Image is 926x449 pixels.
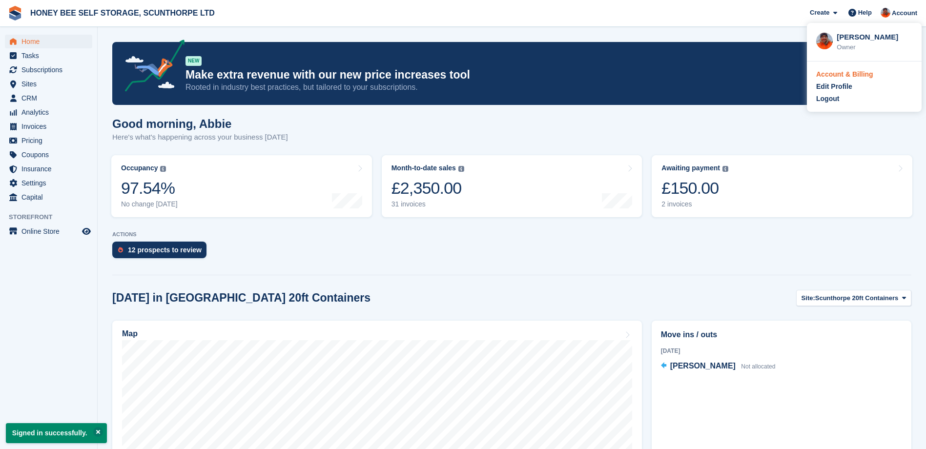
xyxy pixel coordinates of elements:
[160,166,166,172] img: icon-info-grey-7440780725fd019a000dd9b08b2336e03edf1995a4989e88bcd33f0948082b44.svg
[111,155,372,217] a: Occupancy 97.54% No change [DATE]
[122,329,138,338] h2: Map
[810,8,829,18] span: Create
[458,166,464,172] img: icon-info-grey-7440780725fd019a000dd9b08b2336e03edf1995a4989e88bcd33f0948082b44.svg
[112,117,288,130] h1: Good morning, Abbie
[6,423,107,443] p: Signed in successfully.
[21,190,80,204] span: Capital
[112,132,288,143] p: Here's what's happening across your business [DATE]
[661,347,902,355] div: [DATE]
[112,242,211,263] a: 12 prospects to review
[816,69,873,80] div: Account & Billing
[21,105,80,119] span: Analytics
[121,164,158,172] div: Occupancy
[892,8,917,18] span: Account
[8,6,22,20] img: stora-icon-8386f47178a22dfd0bd8f6a31ec36ba5ce8667c1dd55bd0f319d3a0aa187defe.svg
[128,246,202,254] div: 12 prospects to review
[121,200,178,208] div: No change [DATE]
[741,363,775,370] span: Not allocated
[391,200,464,208] div: 31 invoices
[21,176,80,190] span: Settings
[21,148,80,162] span: Coupons
[391,164,456,172] div: Month-to-date sales
[816,94,839,104] div: Logout
[5,190,92,204] a: menu
[121,178,178,198] div: 97.54%
[5,35,92,48] a: menu
[802,293,815,303] span: Site:
[816,82,912,92] a: Edit Profile
[118,247,123,253] img: prospect-51fa495bee0391a8d652442698ab0144808aea92771e9ea1ae160a38d050c398.svg
[21,49,80,62] span: Tasks
[858,8,872,18] span: Help
[661,360,776,373] a: [PERSON_NAME] Not allocated
[5,63,92,77] a: menu
[21,77,80,91] span: Sites
[185,68,826,82] p: Make extra revenue with our new price increases tool
[391,178,464,198] div: £2,350.00
[670,362,736,370] span: [PERSON_NAME]
[21,224,80,238] span: Online Store
[81,225,92,237] a: Preview store
[722,166,728,172] img: icon-info-grey-7440780725fd019a000dd9b08b2336e03edf1995a4989e88bcd33f0948082b44.svg
[837,32,912,41] div: [PERSON_NAME]
[661,178,728,198] div: £150.00
[5,105,92,119] a: menu
[5,134,92,147] a: menu
[185,82,826,93] p: Rooted in industry best practices, but tailored to your subscriptions.
[5,176,92,190] a: menu
[815,293,898,303] span: Scunthorpe 20ft Containers
[816,94,912,104] a: Logout
[5,162,92,176] a: menu
[796,290,911,306] button: Site: Scunthorpe 20ft Containers
[5,77,92,91] a: menu
[21,91,80,105] span: CRM
[816,69,912,80] a: Account & Billing
[5,224,92,238] a: menu
[837,42,912,52] div: Owner
[652,155,912,217] a: Awaiting payment £150.00 2 invoices
[881,8,890,18] img: Abbie Tucker
[21,120,80,133] span: Invoices
[816,33,833,49] img: Abbie Tucker
[21,134,80,147] span: Pricing
[21,63,80,77] span: Subscriptions
[5,120,92,133] a: menu
[21,35,80,48] span: Home
[21,162,80,176] span: Insurance
[117,40,185,95] img: price-adjustments-announcement-icon-8257ccfd72463d97f412b2fc003d46551f7dbcb40ab6d574587a9cd5c0d94...
[5,49,92,62] a: menu
[661,164,720,172] div: Awaiting payment
[112,291,370,305] h2: [DATE] in [GEOGRAPHIC_DATA] 20ft Containers
[5,148,92,162] a: menu
[661,329,902,341] h2: Move ins / outs
[185,56,202,66] div: NEW
[9,212,97,222] span: Storefront
[5,91,92,105] a: menu
[661,200,728,208] div: 2 invoices
[816,82,852,92] div: Edit Profile
[112,231,911,238] p: ACTIONS
[382,155,642,217] a: Month-to-date sales £2,350.00 31 invoices
[26,5,219,21] a: HONEY BEE SELF STORAGE, SCUNTHORPE LTD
